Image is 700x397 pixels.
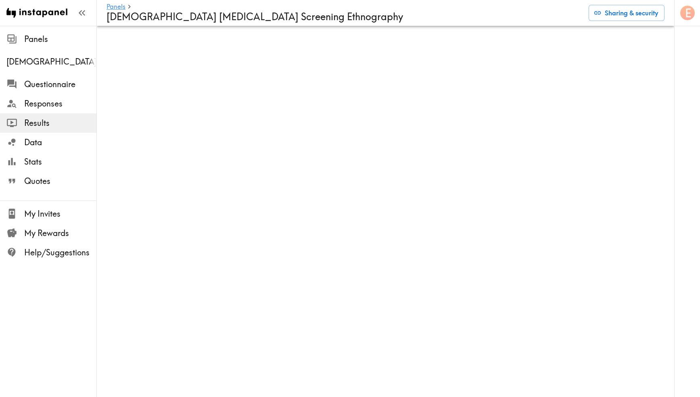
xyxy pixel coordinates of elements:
[107,11,582,23] h4: [DEMOGRAPHIC_DATA] [MEDICAL_DATA] Screening Ethnography
[6,56,96,67] div: Male Prostate Cancer Screening Ethnography
[685,6,691,20] span: E
[589,5,664,21] button: Sharing & security
[24,117,96,129] span: Results
[24,247,96,258] span: Help/Suggestions
[679,5,696,21] button: E
[24,228,96,239] span: My Rewards
[6,56,96,67] span: [DEMOGRAPHIC_DATA] [MEDICAL_DATA] Screening Ethnography
[24,137,96,148] span: Data
[24,176,96,187] span: Quotes
[24,208,96,219] span: My Invites
[24,156,96,167] span: Stats
[24,79,96,90] span: Questionnaire
[24,33,96,45] span: Panels
[24,98,96,109] span: Responses
[107,3,125,11] a: Panels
